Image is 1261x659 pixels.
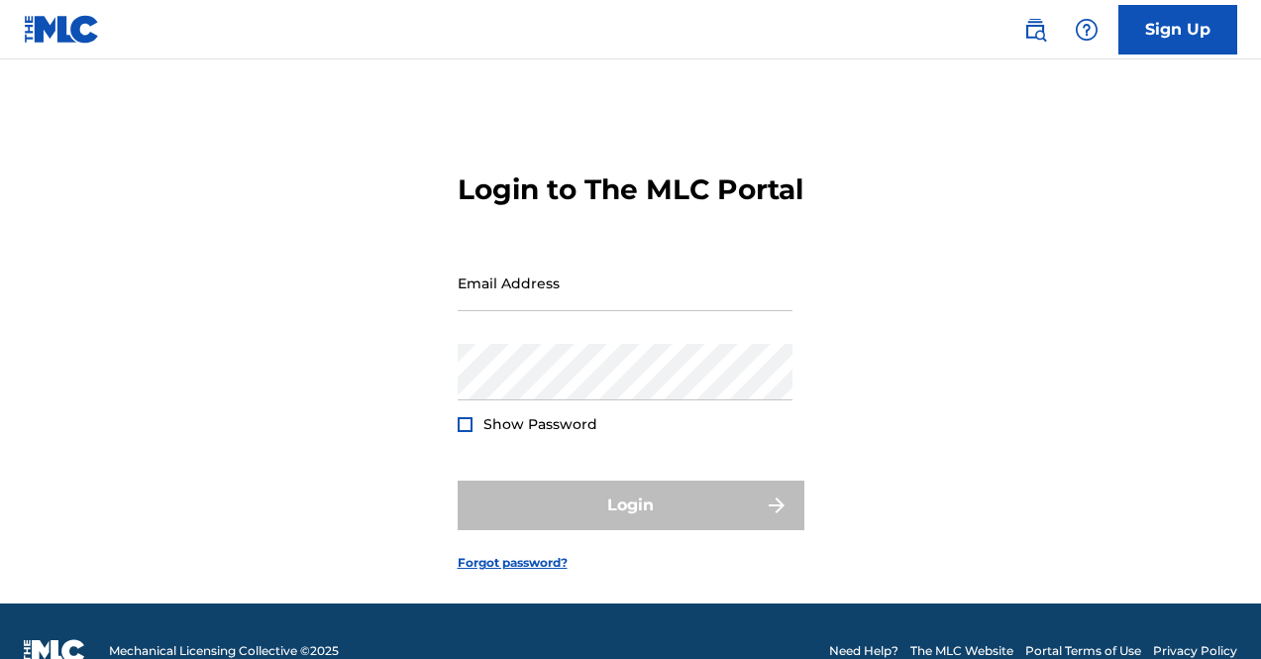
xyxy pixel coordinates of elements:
h3: Login to The MLC Portal [458,172,803,207]
a: Sign Up [1118,5,1237,55]
a: Public Search [1015,10,1055,50]
div: Help [1067,10,1106,50]
img: search [1023,18,1047,42]
iframe: Chat Widget [1162,564,1261,659]
a: Forgot password? [458,554,568,572]
img: MLC Logo [24,15,100,44]
img: help [1075,18,1099,42]
span: Show Password [483,415,597,433]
